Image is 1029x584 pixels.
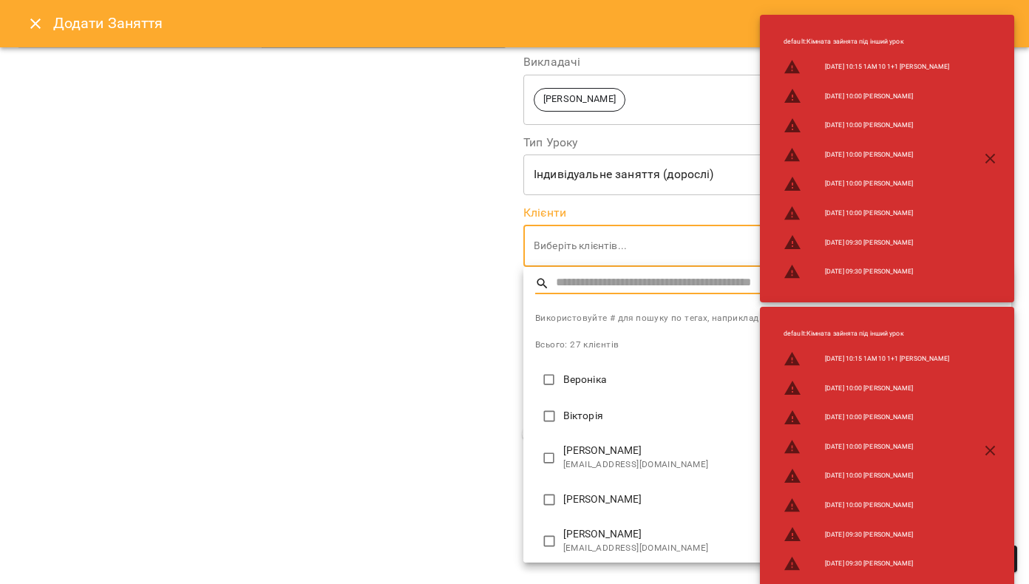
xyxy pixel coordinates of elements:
li: [DATE] 10:00 [PERSON_NAME] [772,461,961,491]
li: [DATE] 09:30 [PERSON_NAME] [772,520,961,549]
span: Використовуйте # для пошуку по тегах, наприклад #Англійська [535,311,999,326]
li: [DATE] 10:00 [PERSON_NAME] [772,140,961,170]
li: [DATE] 10:15 1АМ10 1+1 [PERSON_NAME] [772,52,961,82]
p: [PERSON_NAME] [563,527,999,542]
li: [DATE] 10:15 1АМ10 1+1 [PERSON_NAME] [772,344,961,374]
li: [DATE] 10:00 [PERSON_NAME] [772,199,961,228]
p: [PERSON_NAME] [563,492,999,507]
li: [DATE] 10:00 [PERSON_NAME] [772,403,961,432]
li: [DATE] 09:30 [PERSON_NAME] [772,257,961,287]
li: [DATE] 10:00 [PERSON_NAME] [772,373,961,403]
li: [DATE] 09:30 [PERSON_NAME] [772,228,961,257]
li: [DATE] 10:00 [PERSON_NAME] [772,169,961,199]
li: [DATE] 10:00 [PERSON_NAME] [772,491,961,520]
li: default : Кімната зайнята під інший урок [772,323,961,344]
p: Вікторія [563,409,999,424]
li: [DATE] 10:00 [PERSON_NAME] [772,81,961,111]
p: [PERSON_NAME] [563,444,999,458]
li: [DATE] 10:00 [PERSON_NAME] [772,111,961,140]
span: Всього: 27 клієнтів [535,339,619,350]
li: [DATE] 10:00 [PERSON_NAME] [772,432,961,462]
li: [DATE] 09:30 [PERSON_NAME] [772,549,961,579]
p: Вероніка [563,373,999,387]
span: [EMAIL_ADDRESS][DOMAIN_NAME] [563,541,999,556]
li: default : Кімната зайнята під інший урок [772,31,961,52]
span: [EMAIL_ADDRESS][DOMAIN_NAME] [563,458,999,472]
